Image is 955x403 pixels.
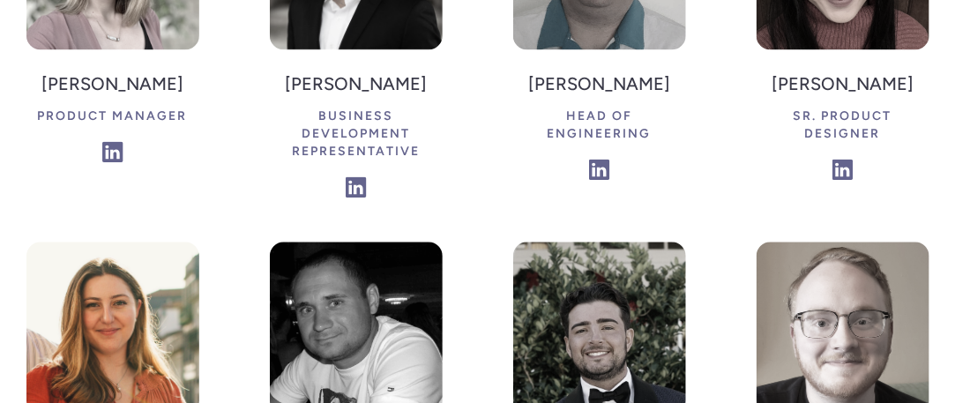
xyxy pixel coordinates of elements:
h4: [PERSON_NAME] [757,67,929,101]
h4: [PERSON_NAME] [513,67,686,101]
div: Sr. Product Designer [757,101,929,150]
div: Business Development Representative [270,101,443,168]
div: Product Manager [38,101,188,132]
h4: [PERSON_NAME] [270,67,443,101]
h4: [PERSON_NAME] [38,67,188,101]
div: Head of Engineering [513,101,686,150]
